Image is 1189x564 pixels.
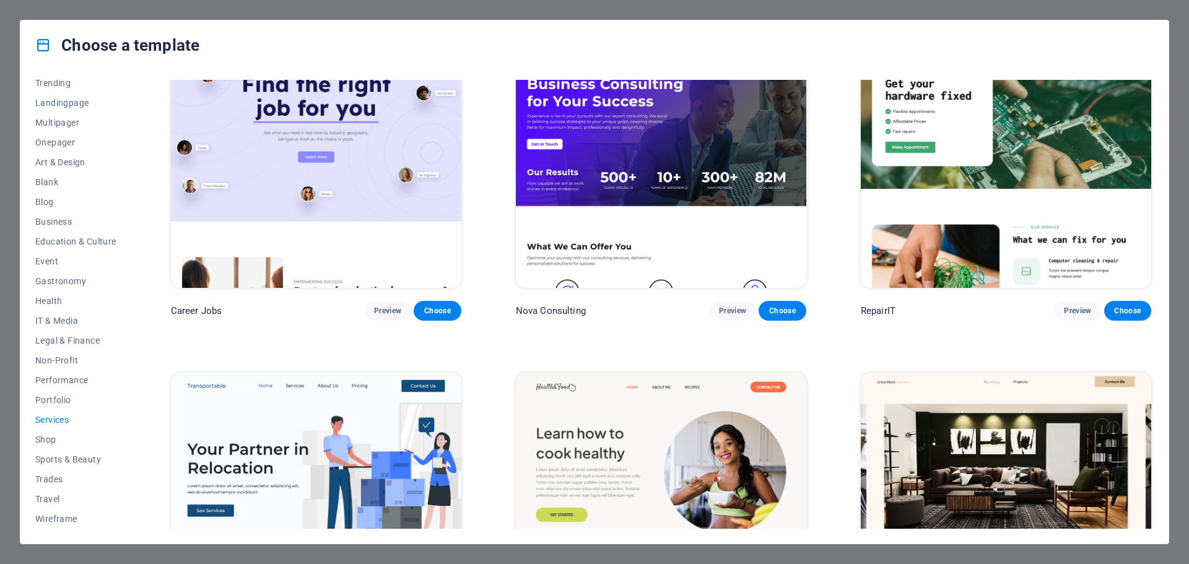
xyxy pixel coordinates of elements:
span: Travel [35,494,116,504]
button: Portfolio [35,390,116,410]
span: Services [35,415,116,425]
span: Education & Culture [35,236,116,246]
button: Preview [709,301,756,321]
span: Choose [769,306,796,316]
span: Gastronomy [35,276,116,286]
p: RepairIT [861,305,895,317]
button: Business [35,212,116,232]
button: Preview [364,301,411,321]
button: Education & Culture [35,232,116,251]
span: Art & Design [35,157,116,167]
button: Health [35,291,116,311]
button: Shop [35,430,116,449]
span: Trades [35,474,116,484]
img: Career Jobs [171,20,461,288]
button: Choose [414,301,461,321]
button: Landingpage [35,93,116,113]
button: Wireframe [35,509,116,529]
button: Choose [1104,301,1151,321]
span: Trending [35,78,116,88]
button: IT & Media [35,311,116,331]
span: Wireframe [35,514,116,524]
span: Performance [35,375,116,385]
span: Choose [1114,306,1141,316]
span: Portfolio [35,395,116,405]
button: Services [35,410,116,430]
button: Onepager [35,132,116,152]
button: Blank [35,172,116,192]
img: RepairIT [861,20,1151,288]
button: Trending [35,73,116,93]
h4: Choose a template [35,35,199,55]
span: Sports & Beauty [35,454,116,464]
span: IT & Media [35,316,116,326]
button: Multipager [35,113,116,132]
span: Preview [719,306,746,316]
span: Multipager [35,118,116,128]
button: Choose [759,301,806,321]
span: Legal & Finance [35,336,116,345]
button: Blog [35,192,116,212]
span: Blog [35,197,116,207]
p: Career Jobs [171,305,222,317]
button: Sports & Beauty [35,449,116,469]
span: Preview [1064,306,1091,316]
button: Art & Design [35,152,116,172]
span: Preview [374,306,401,316]
span: Blank [35,177,116,187]
button: Preview [1054,301,1101,321]
span: Onepager [35,137,116,147]
span: Non-Profit [35,355,116,365]
p: Nova Consulting [516,305,586,317]
span: Shop [35,435,116,445]
span: Landingpage [35,98,116,108]
span: Event [35,256,116,266]
button: Gastronomy [35,271,116,291]
img: Nova Consulting [516,20,806,288]
button: Event [35,251,116,271]
button: Legal & Finance [35,331,116,350]
button: Travel [35,489,116,509]
button: Performance [35,370,116,390]
span: Business [35,217,116,227]
span: Choose [424,306,451,316]
span: Health [35,296,116,306]
button: Trades [35,469,116,489]
button: Non-Profit [35,350,116,370]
